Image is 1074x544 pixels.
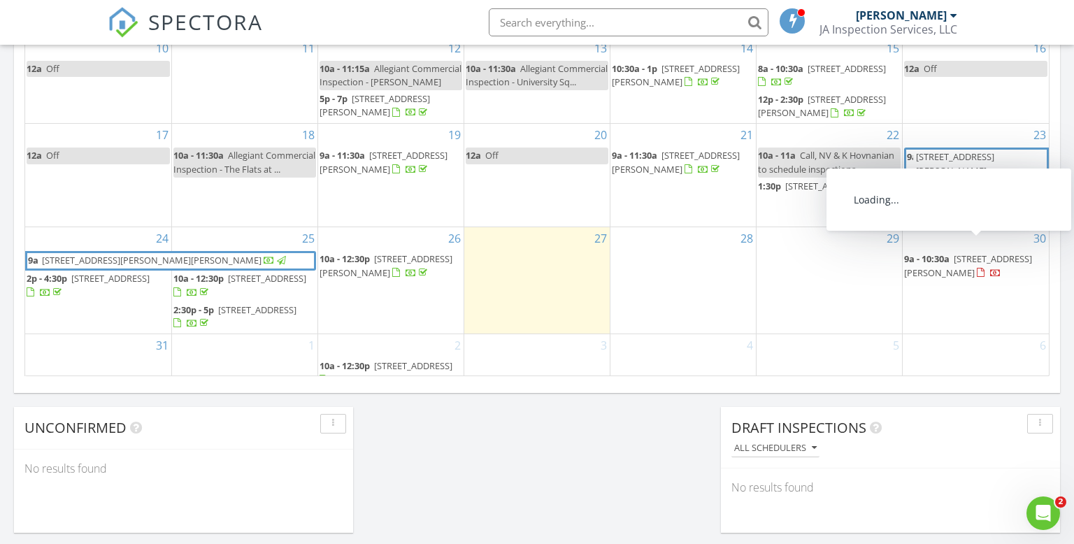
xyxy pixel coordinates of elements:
[758,180,781,192] span: 1:30p
[466,62,516,75] span: 10a - 11:30a
[320,252,452,278] a: 10a - 12:30p [STREET_ADDRESS][PERSON_NAME]
[884,124,902,146] a: Go to August 22, 2025
[299,37,317,59] a: Go to August 11, 2025
[758,178,901,195] a: 1:30p [STREET_ADDRESS]
[757,124,903,227] td: Go to August 22, 2025
[757,36,903,124] td: Go to August 15, 2025
[466,149,481,162] span: 12a
[904,252,1032,278] span: [STREET_ADDRESS][PERSON_NAME]
[466,62,608,88] span: Allegiant Commercial Inspection - University Sq...
[173,149,224,162] span: 10a - 11:30a
[464,227,610,334] td: Go to August 27, 2025
[903,124,1049,227] td: Go to August 23, 2025
[610,124,757,227] td: Go to August 21, 2025
[464,334,610,390] td: Go to September 3, 2025
[612,61,754,91] a: 10:30a - 1p [STREET_ADDRESS][PERSON_NAME]
[452,334,464,357] a: Go to September 2, 2025
[734,443,817,453] div: All schedulers
[598,334,610,357] a: Go to September 3, 2025
[757,227,903,334] td: Go to August 29, 2025
[317,227,464,334] td: Go to August 26, 2025
[592,37,610,59] a: Go to August 13, 2025
[758,180,890,192] a: 1:30p [STREET_ADDRESS]
[731,418,866,437] span: Draft Inspections
[924,62,937,75] span: Off
[320,252,370,265] span: 10a - 12:30p
[1031,227,1049,250] a: Go to August 30, 2025
[299,124,317,146] a: Go to August 18, 2025
[731,439,819,458] button: All schedulers
[173,302,316,332] a: 2:30p - 5p [STREET_ADDRESS]
[904,62,919,75] span: 12a
[173,271,316,301] a: 10a - 12:30p [STREET_ADDRESS]
[171,36,317,124] td: Go to August 11, 2025
[904,251,1047,281] a: 9a - 10:30a [STREET_ADDRESS][PERSON_NAME]
[856,8,947,22] div: [PERSON_NAME]
[721,468,1060,506] div: No results found
[25,36,171,124] td: Go to August 10, 2025
[173,303,214,316] span: 2:30p - 5p
[758,93,886,119] a: 12p - 2:30p [STREET_ADDRESS][PERSON_NAME]
[489,8,768,36] input: Search everything...
[42,254,262,266] span: [STREET_ADDRESS][PERSON_NAME][PERSON_NAME]
[916,150,994,189] span: [STREET_ADDRESS][PERSON_NAME][PERSON_NAME]
[904,252,1032,278] a: 9a - 10:30a [STREET_ADDRESS][PERSON_NAME]
[612,149,740,175] a: 9a - 11:30a [STREET_ADDRESS][PERSON_NAME]
[758,149,894,175] span: Call, NV & K Hovnanian to schedule inspections
[317,334,464,390] td: Go to September 2, 2025
[758,92,901,122] a: 12p - 2:30p [STREET_ADDRESS][PERSON_NAME]
[108,7,138,38] img: The Best Home Inspection Software - Spectora
[374,359,452,372] span: [STREET_ADDRESS]
[25,227,171,334] td: Go to August 24, 2025
[808,62,886,75] span: [STREET_ADDRESS]
[320,92,430,118] span: [STREET_ADDRESS][PERSON_NAME]
[27,149,42,162] span: 12a
[1031,124,1049,146] a: Go to August 23, 2025
[320,149,365,162] span: 9a - 11:30a
[464,124,610,227] td: Go to August 20, 2025
[612,62,657,75] span: 10:30a - 1p
[445,124,464,146] a: Go to August 19, 2025
[320,148,462,178] a: 9a - 11:30a [STREET_ADDRESS][PERSON_NAME]
[610,334,757,390] td: Go to September 4, 2025
[757,334,903,390] td: Go to September 5, 2025
[1037,334,1049,357] a: Go to September 6, 2025
[171,334,317,390] td: Go to September 1, 2025
[1031,37,1049,59] a: Go to August 16, 2025
[320,149,447,175] span: [STREET_ADDRESS][PERSON_NAME]
[46,62,59,75] span: Off
[1055,496,1066,508] span: 2
[320,62,461,88] span: Allegiant Commercial Inspection - [PERSON_NAME]
[592,124,610,146] a: Go to August 20, 2025
[173,303,296,329] a: 2:30p - 5p [STREET_ADDRESS]
[904,196,1027,222] a: 3p - 5:30p [STREET_ADDRESS]
[320,62,370,75] span: 10a - 11:15a
[153,227,171,250] a: Go to August 24, 2025
[27,253,39,269] span: 9a
[27,62,42,75] span: 12a
[758,62,886,88] a: 8a - 10:30a [STREET_ADDRESS]
[320,91,462,121] a: 5p - 7p [STREET_ADDRESS][PERSON_NAME]
[320,92,348,105] span: 5p - 7p
[592,227,610,250] a: Go to August 27, 2025
[25,334,171,390] td: Go to August 31, 2025
[445,37,464,59] a: Go to August 12, 2025
[884,37,902,59] a: Go to August 15, 2025
[906,150,1047,192] a: 9a [STREET_ADDRESS][PERSON_NAME][PERSON_NAME]
[320,358,462,388] a: 10a - 12:30p [STREET_ADDRESS]
[27,272,67,285] span: 2p - 4:30p
[464,36,610,124] td: Go to August 13, 2025
[14,450,353,487] div: No results found
[890,334,902,357] a: Go to September 5, 2025
[738,124,756,146] a: Go to August 21, 2025
[24,418,127,437] span: Unconfirmed
[610,36,757,124] td: Go to August 14, 2025
[320,359,370,372] span: 10a - 12:30p
[320,251,462,281] a: 10a - 12:30p [STREET_ADDRESS][PERSON_NAME]
[317,36,464,124] td: Go to August 12, 2025
[906,150,913,192] span: 9a
[148,7,263,36] span: SPECTORA
[612,62,740,88] span: [STREET_ADDRESS][PERSON_NAME]
[171,227,317,334] td: Go to August 25, 2025
[71,272,150,285] span: [STREET_ADDRESS]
